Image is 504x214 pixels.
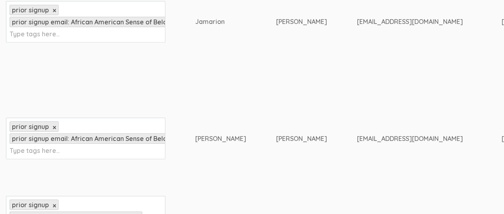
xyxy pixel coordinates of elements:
[195,134,246,143] div: [PERSON_NAME]
[53,124,56,131] a: ×
[12,123,49,131] span: prior signup
[276,17,327,26] div: [PERSON_NAME]
[12,18,184,26] span: prior signup email: African American Sense of Belonging
[12,6,49,14] span: prior signup
[53,7,56,14] a: ×
[195,17,246,26] div: Jamarion
[10,145,59,156] input: Type tags here...
[357,17,471,26] div: [EMAIL_ADDRESS][DOMAIN_NAME]
[12,135,184,143] span: prior signup email: African American Sense of Belonging
[464,176,504,214] iframe: Chat Widget
[357,134,471,143] div: [EMAIL_ADDRESS][DOMAIN_NAME]
[53,202,56,209] a: ×
[276,134,327,143] div: [PERSON_NAME]
[12,201,49,209] span: prior signup
[10,29,59,39] input: Type tags here...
